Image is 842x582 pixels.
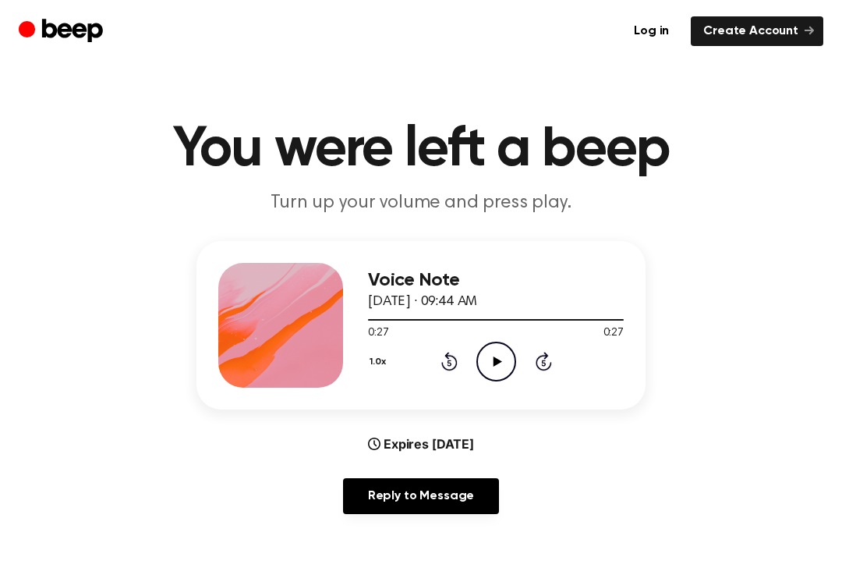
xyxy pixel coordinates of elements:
[368,270,624,291] h3: Voice Note
[691,16,823,46] a: Create Account
[368,349,392,375] button: 1.0x
[621,16,681,46] a: Log in
[343,478,499,514] a: Reply to Message
[22,122,820,178] h1: You were left a beep
[368,435,474,453] div: Expires [DATE]
[368,295,477,309] span: [DATE] · 09:44 AM
[19,16,107,47] a: Beep
[368,325,388,342] span: 0:27
[603,325,624,342] span: 0:27
[122,190,720,216] p: Turn up your volume and press play.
